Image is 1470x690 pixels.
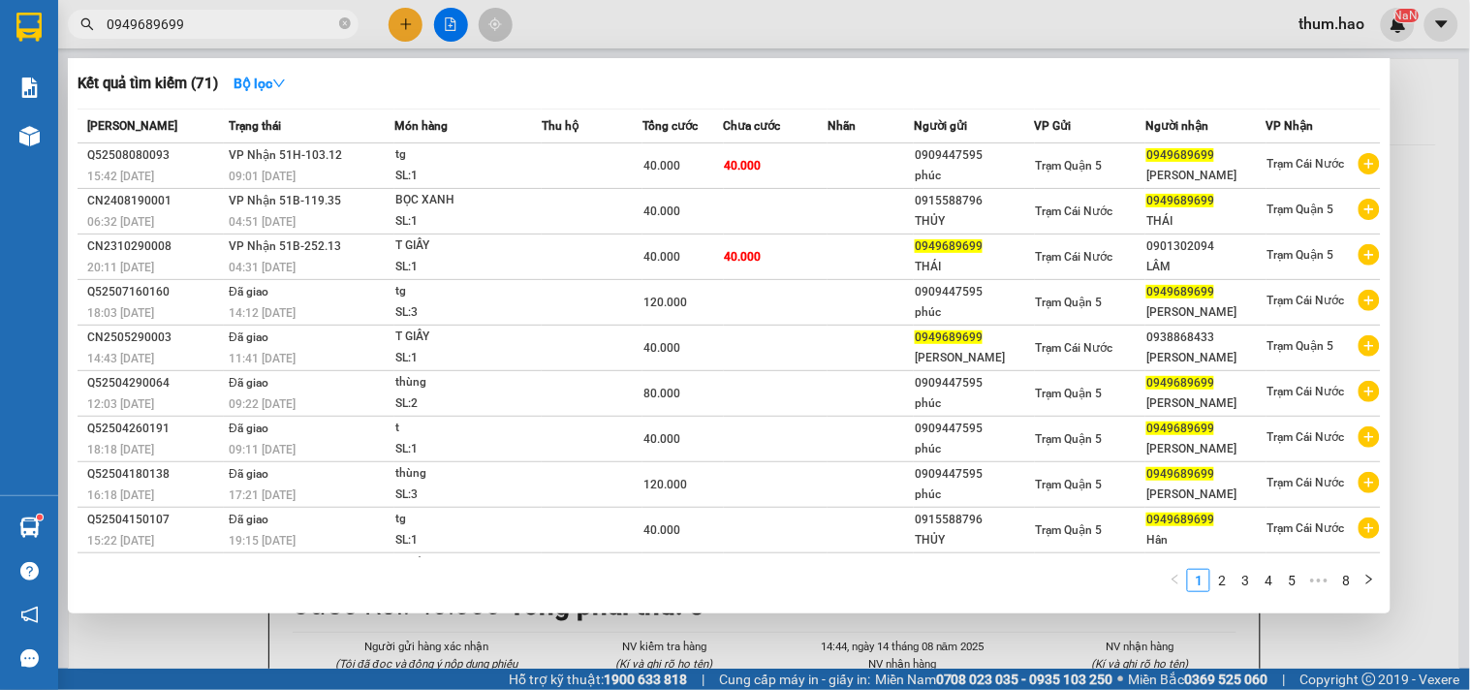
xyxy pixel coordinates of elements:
span: 20:11 [DATE] [87,261,154,274]
span: Trạm Quận 5 [1036,523,1103,537]
span: 18:03 [DATE] [87,306,154,320]
div: THÁI [1146,211,1266,232]
div: SL: 3 [395,485,541,506]
span: Chưa cước [724,119,781,133]
div: THỦY [915,530,1034,550]
span: 0949689699 [1146,467,1214,481]
span: Trạm Quận 5 [1267,248,1334,262]
div: SL: 2 [395,393,541,415]
li: Next 5 Pages [1303,569,1334,592]
span: right [1363,574,1375,585]
h2: : Trạm Cái Nước [11,48,460,88]
div: [PERSON_NAME] [1146,439,1266,459]
div: phúc [915,302,1034,323]
span: Trạm Cái Nước [1267,430,1345,444]
span: Trạm Cái Nước [1036,204,1113,218]
span: Trạng thái [229,119,281,133]
span: Trạm Cái Nước [1267,385,1345,398]
div: [PERSON_NAME] [1146,348,1266,368]
span: 04:31 [DATE] [229,261,296,274]
img: logo-vxr [16,13,42,42]
li: 8 [1334,569,1358,592]
div: SL: 1 [395,257,541,278]
div: 0915588796 [915,191,1034,211]
span: plus-circle [1359,199,1380,220]
span: 80.000 [643,387,680,400]
div: 0901302094 [1146,236,1266,257]
span: Người nhận [1145,119,1208,133]
div: 0909447595 [915,373,1034,393]
span: Đã giao [229,467,268,481]
sup: 1 [37,515,43,520]
span: [PERSON_NAME] [87,119,177,133]
div: 0938868433 [1146,328,1266,348]
span: Trạm Quận 5 [1036,478,1103,491]
span: 12:03 [DATE] [87,397,154,411]
div: tg [395,144,541,166]
span: VP Nhận [1267,119,1314,133]
span: 40.000 [643,159,680,172]
span: 40.000 [725,159,762,172]
li: Next Page [1358,569,1381,592]
div: 0909447595 [915,145,1034,166]
span: 40.000 [643,432,680,446]
span: VP Nhận 51B-119.35 [229,194,341,207]
span: 16:18 [DATE] [87,488,154,502]
span: 11:41 [DATE] [229,352,296,365]
div: tg [395,509,541,530]
div: BỌC XANH [395,190,541,211]
span: 19:15 [DATE] [229,534,296,548]
input: Tìm tên, số ĐT hoặc mã đơn [107,14,335,35]
div: 0909447595 [915,282,1034,302]
span: 0949689699 [915,330,983,344]
span: 0949689699 [1146,422,1214,435]
span: plus-circle [1359,472,1380,493]
li: Previous Page [1164,569,1187,592]
a: 1 [1188,570,1209,591]
div: Q52507160160 [87,282,223,302]
li: 3 [1234,569,1257,592]
span: VP Nhận 51H-103.12 [229,148,342,162]
span: plus-circle [1359,517,1380,539]
div: [PERSON_NAME] [1146,393,1266,414]
span: 40.000 [643,204,680,218]
span: Trạm Quận 5 [1036,296,1103,309]
span: VP Gửi [1035,119,1072,133]
span: 0949689699 [915,239,983,253]
span: 14:43 [DATE] [87,352,154,365]
span: 120.000 [643,296,687,309]
span: Đã giao [229,376,268,390]
div: t [395,418,541,439]
div: T GIẤY [395,327,541,348]
span: Trạm Cái Nước [1267,157,1345,171]
div: phúc [915,439,1034,459]
div: SL: 1 [395,439,541,460]
span: Trạm Quận 5 [1036,432,1103,446]
span: Người gửi [914,119,967,133]
span: Món hàng [394,119,448,133]
div: Q52504260191 [87,419,223,439]
span: question-circle [20,562,39,580]
strong: Bộ lọc [234,76,286,91]
div: phúc [915,393,1034,414]
span: Trạm Cái Nước [1036,250,1113,264]
div: Hân [1146,530,1266,550]
span: plus-circle [1359,244,1380,266]
img: warehouse-icon [19,517,40,538]
span: Trạm Cái Nước [1267,521,1345,535]
div: 0901302094 [1146,555,1266,576]
div: Q52504180138 [87,464,223,485]
span: 120.000 [643,478,687,491]
span: Đã giao [229,513,268,526]
span: 09:11 [DATE] [229,443,296,456]
span: 15:22 [DATE] [87,534,154,548]
li: 1 [1187,569,1210,592]
span: 0949689699 [1146,285,1214,298]
span: Đã giao [229,422,268,435]
span: ••• [1303,569,1334,592]
span: Nhãn [828,119,856,133]
span: 0949689699 [1146,194,1214,207]
div: tg [395,281,541,302]
div: T GIẤY [395,235,541,257]
span: 17:21 [DATE] [229,488,296,502]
